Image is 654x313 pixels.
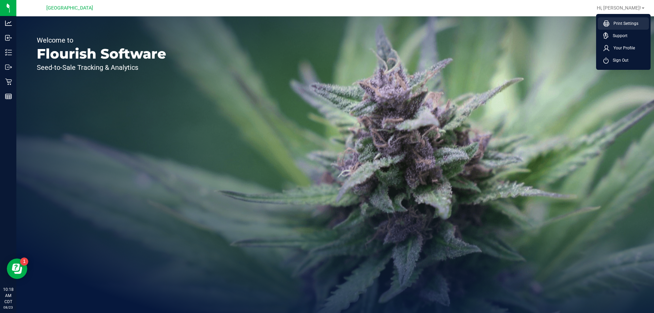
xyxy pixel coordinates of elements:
[5,93,12,100] inline-svg: Reports
[598,54,649,66] li: Sign Out
[5,78,12,85] inline-svg: Retail
[37,37,166,44] p: Welcome to
[5,49,12,56] inline-svg: Inventory
[5,34,12,41] inline-svg: Inbound
[37,47,166,61] p: Flourish Software
[20,257,28,266] iframe: Resource center unread badge
[603,32,646,39] a: Support
[5,64,12,71] inline-svg: Outbound
[609,20,638,27] span: Print Settings
[5,20,12,27] inline-svg: Analytics
[3,286,13,305] p: 10:18 AM CDT
[609,57,628,64] span: Sign Out
[7,259,27,279] iframe: Resource center
[46,5,93,11] span: [GEOGRAPHIC_DATA]
[609,32,627,39] span: Support
[3,305,13,310] p: 08/23
[597,5,641,11] span: Hi, [PERSON_NAME]!
[609,45,635,51] span: Your Profile
[37,64,166,71] p: Seed-to-Sale Tracking & Analytics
